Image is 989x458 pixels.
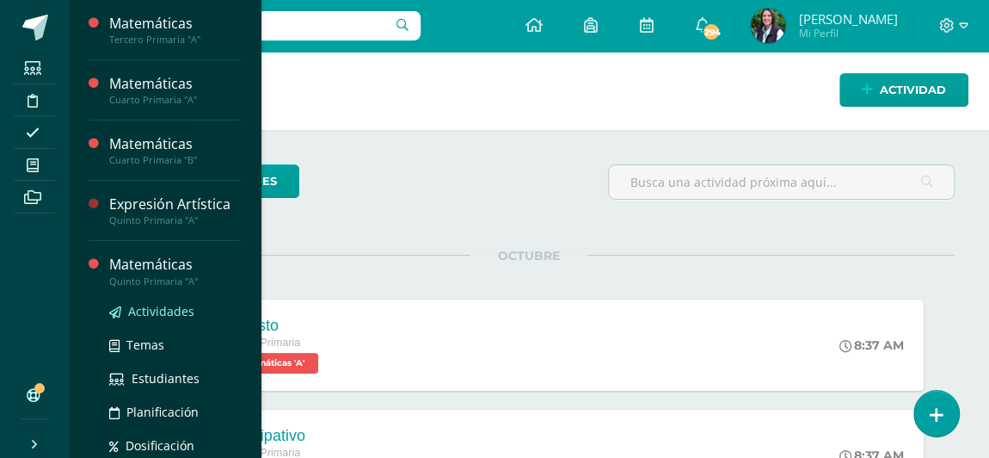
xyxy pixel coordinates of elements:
[109,94,240,106] div: Cuarto Primaria "A"
[109,275,240,288] div: Quinto Primaria "A"
[89,52,968,130] h1: Actividades
[221,317,322,335] div: Honesto
[109,255,240,287] a: MatemáticasQuinto Primaria "A"
[798,26,897,40] span: Mi Perfil
[132,370,200,387] span: Estudiantes
[109,134,240,154] div: Matemáticas
[839,337,904,353] div: 8:37 AM
[126,337,164,353] span: Temas
[109,301,240,321] a: Actividades
[109,74,240,94] div: Matemáticas
[751,9,785,43] img: 2c0c839dd314da7cbe4dae4a4a75361c.png
[880,74,946,106] span: Actividad
[221,427,322,445] div: Participativo
[109,335,240,355] a: Temas
[109,14,240,46] a: MatemáticasTercero Primaria "A"
[109,134,240,166] a: MatemáticasCuarto Primaria "B"
[128,303,194,319] span: Actividades
[109,402,240,422] a: Planificación
[126,437,194,454] span: Dosificación
[109,255,240,275] div: Matemáticas
[609,165,954,199] input: Busca una actividad próxima aquí...
[470,248,587,263] span: OCTUBRE
[109,74,240,106] a: MatemáticasCuarto Primaria "A"
[109,195,240,214] div: Expresión Artística
[702,22,721,41] span: 294
[109,214,240,226] div: Quinto Primaria "A"
[109,368,240,388] a: Estudiantes
[109,195,240,226] a: Expresión ArtísticaQuinto Primaria "A"
[109,34,240,46] div: Tercero Primaria "A"
[109,154,240,166] div: Cuarto Primaria "B"
[126,404,199,420] span: Planificación
[839,73,968,107] a: Actividad
[798,10,897,28] span: [PERSON_NAME]
[221,353,318,374] span: Matemáticas 'A'
[109,14,240,34] div: Matemáticas
[109,436,240,455] a: Dosificación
